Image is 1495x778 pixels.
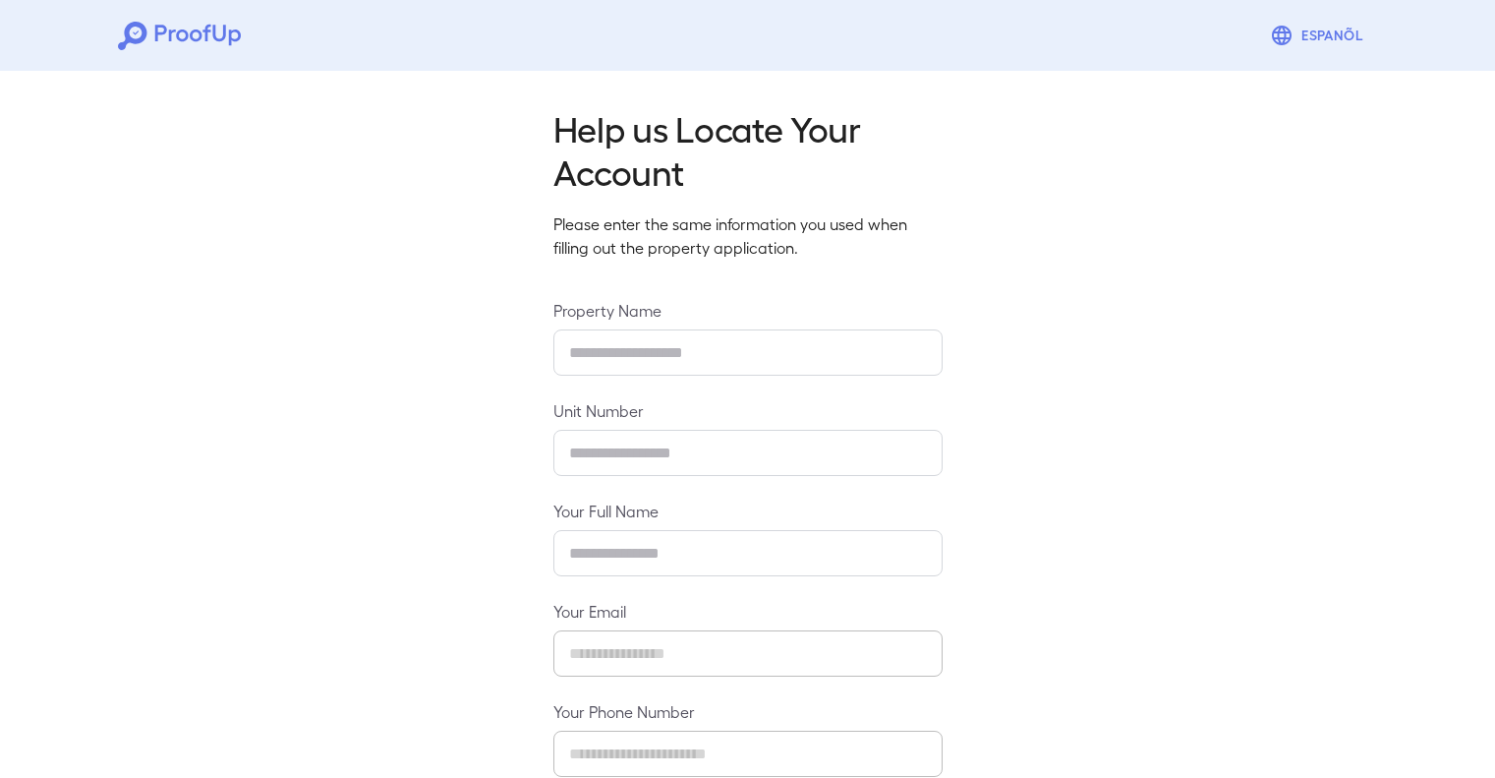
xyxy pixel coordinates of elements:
[553,106,943,193] h2: Help us Locate Your Account
[553,299,943,322] label: Property Name
[553,500,943,522] label: Your Full Name
[1262,16,1377,55] button: Espanõl
[553,600,943,623] label: Your Email
[553,399,943,422] label: Unit Number
[553,212,943,260] p: Please enter the same information you used when filling out the property application.
[553,700,943,723] label: Your Phone Number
